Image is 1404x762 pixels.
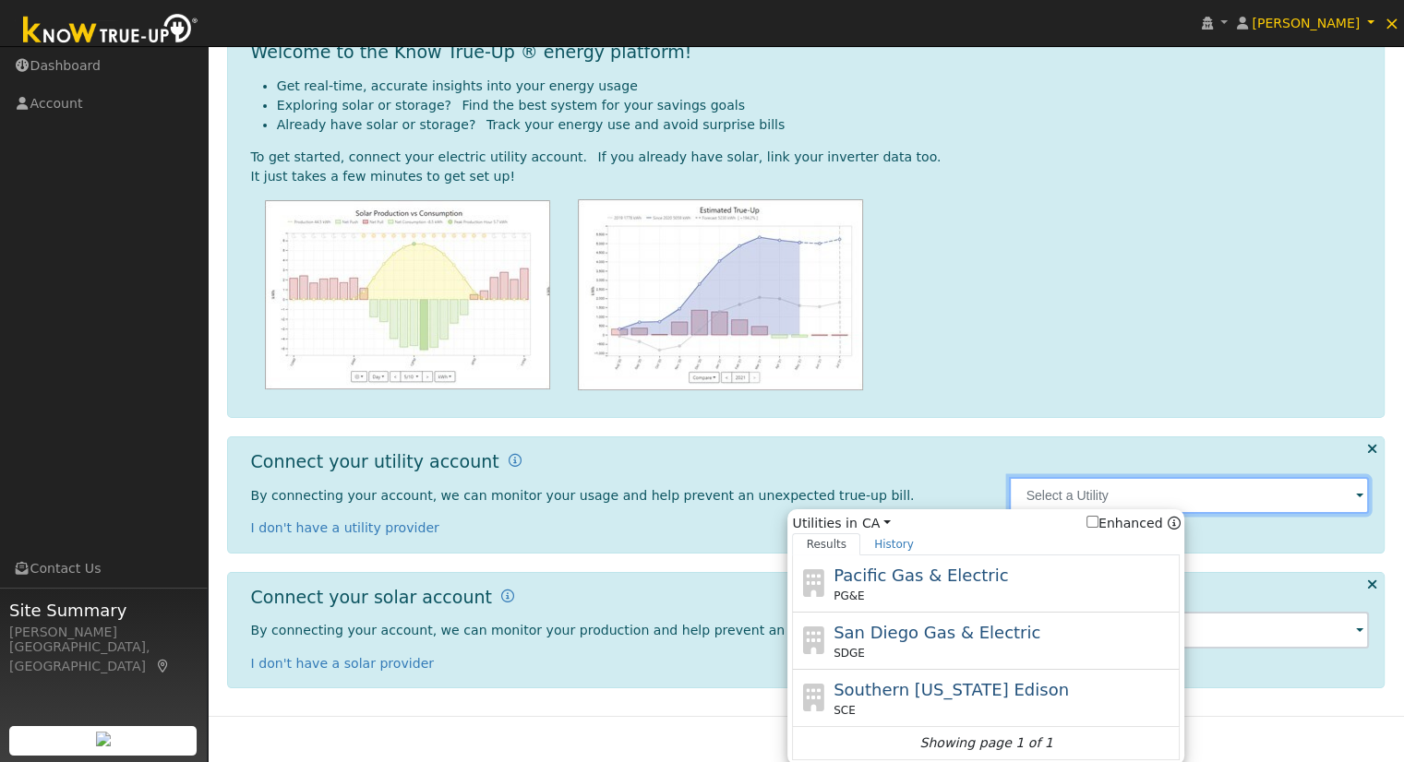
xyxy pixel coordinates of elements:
span: By connecting your account, we can monitor your usage and help prevent an unexpected true-up bill. [251,488,915,503]
span: SCE [834,702,856,719]
span: SDGE [834,645,865,661]
div: It just takes a few minutes to get set up! [251,167,1370,186]
li: Exploring solar or storage? Find the best system for your savings goals [277,96,1370,115]
a: I don't have a solar provider [251,656,435,671]
img: Know True-Up [14,10,208,52]
span: Show enhanced providers [1086,514,1181,533]
span: Southern [US_STATE] Edison [834,680,1069,699]
span: PG&E [834,588,864,604]
input: Enhanced [1086,516,1098,528]
span: San Diego Gas & Electric [834,623,1040,642]
span: By connecting your account, we can monitor your production and help prevent an unexpected true-up... [251,623,945,637]
a: Enhanced Providers [1167,516,1180,530]
span: Site Summary [9,598,198,623]
h1: Connect your utility account [251,451,499,472]
div: [PERSON_NAME] [9,623,198,642]
a: Results [792,533,860,555]
span: × [1384,12,1399,34]
img: retrieve [96,732,111,746]
a: History [860,533,928,555]
input: Select an Inverter [1009,612,1369,649]
div: [GEOGRAPHIC_DATA], [GEOGRAPHIC_DATA] [9,637,198,676]
span: Utilities in [792,514,1180,533]
h1: Connect your solar account [251,587,492,608]
a: Map [155,659,172,673]
h1: Welcome to the Know True-Up ® energy platform! [251,42,692,63]
a: I don't have a utility provider [251,520,439,535]
span: Pacific Gas & Electric [834,566,1008,585]
input: Select a Utility [1009,477,1369,514]
li: Get real-time, accurate insights into your energy usage [277,77,1370,96]
label: Enhanced [1086,514,1163,533]
i: Showing page 1 of 1 [919,733,1052,753]
li: Already have solar or storage? Track your energy use and avoid surprise bills [277,115,1370,135]
a: CA [862,514,891,533]
div: To get started, connect your electric utility account. If you already have solar, link your inver... [251,148,1370,167]
span: [PERSON_NAME] [1252,16,1360,30]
